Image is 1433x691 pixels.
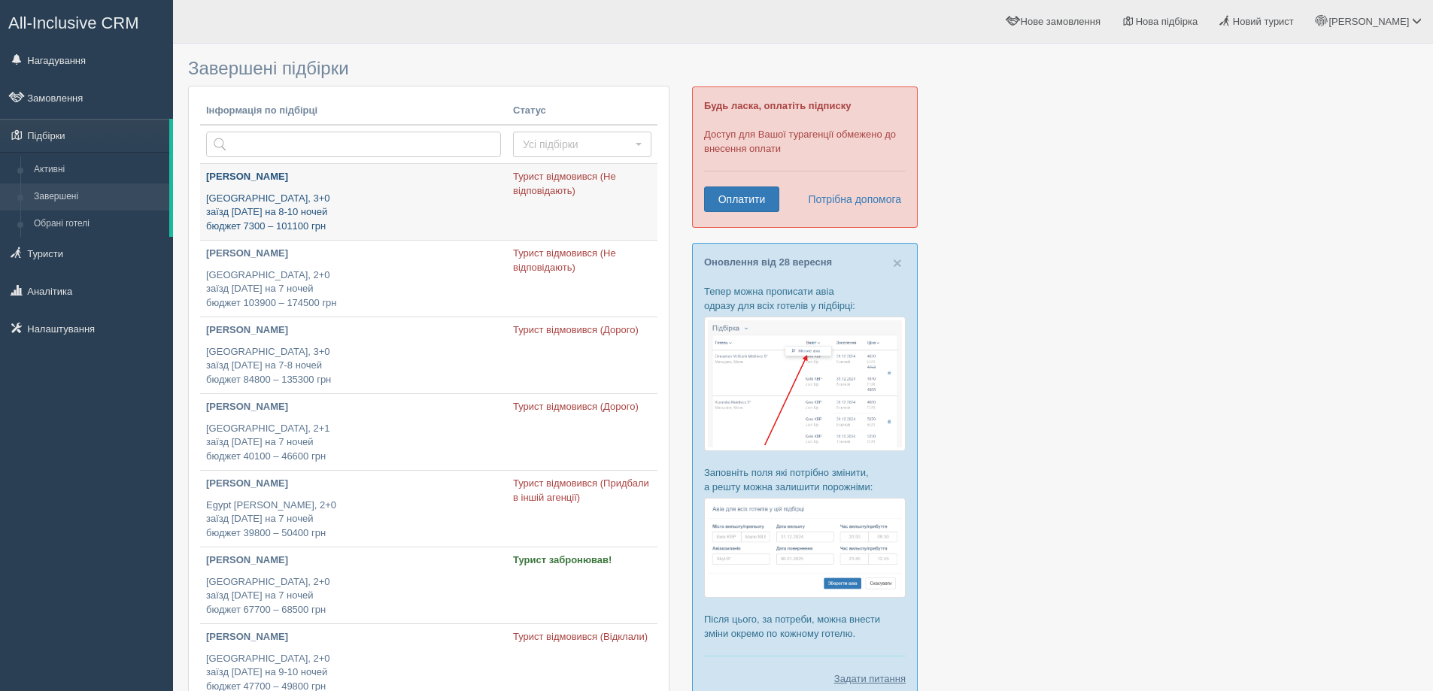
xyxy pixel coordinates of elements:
button: Close [893,255,902,271]
b: Будь ласка, оплатіть підписку [704,100,851,111]
a: [PERSON_NAME] [GEOGRAPHIC_DATA], 2+0заїзд [DATE] на 7 ночейбюджет 103900 – 174500 грн [200,241,507,317]
a: Активні [27,156,169,183]
span: Усі підбірки [523,137,632,152]
span: [PERSON_NAME] [1328,16,1409,27]
a: [PERSON_NAME] [GEOGRAPHIC_DATA], 2+0заїзд [DATE] на 7 ночейбюджет 67700 – 68500 грн [200,547,507,623]
a: [PERSON_NAME] [GEOGRAPHIC_DATA], 3+0заїзд [DATE] на 7-8 ночейбюджет 84800 – 135300 грн [200,317,507,393]
a: Обрані готелі [27,211,169,238]
a: [PERSON_NAME] [GEOGRAPHIC_DATA], 2+1заїзд [DATE] на 7 ночейбюджет 40100 – 46600 грн [200,394,507,470]
button: Усі підбірки [513,132,651,157]
div: Доступ для Вашої турагенції обмежено до внесення оплати [692,86,918,228]
a: Оновлення від 28 вересня [704,256,832,268]
a: Завершені [27,183,169,211]
p: Турист відмовився (Відклали) [513,630,651,644]
p: Турист відмовився (Дорого) [513,323,651,338]
a: All-Inclusive CRM [1,1,172,42]
p: [PERSON_NAME] [206,477,501,491]
input: Пошук за країною або туристом [206,132,501,157]
p: [PERSON_NAME] [206,247,501,261]
p: [GEOGRAPHIC_DATA], 2+0 заїзд [DATE] на 7 ночей бюджет 67700 – 68500 грн [206,575,501,617]
p: Турист відмовився (Придбали в іншій агенції) [513,477,651,505]
th: Інформація по підбірці [200,98,507,125]
p: [PERSON_NAME] [206,630,501,644]
span: Нова підбірка [1136,16,1198,27]
p: Заповніть поля які потрібно змінити, а решту можна залишити порожніми: [704,465,906,494]
span: × [893,254,902,271]
span: Новий турист [1233,16,1294,27]
a: [PERSON_NAME] Egypt [PERSON_NAME], 2+0заїзд [DATE] на 7 ночейбюджет 39800 – 50400 грн [200,471,507,547]
a: [PERSON_NAME] [GEOGRAPHIC_DATA], 3+0заїзд [DATE] на 8-10 ночейбюджет 7300 – 101100 грн [200,164,507,240]
p: Після цього, за потреби, можна внести зміни окремо по кожному готелю. [704,612,906,641]
a: Задати питання [834,671,906,686]
span: Нове замовлення [1021,16,1101,27]
p: [PERSON_NAME] [206,400,501,414]
p: [GEOGRAPHIC_DATA], 2+0 заїзд [DATE] на 7 ночей бюджет 103900 – 174500 грн [206,268,501,311]
p: [GEOGRAPHIC_DATA], 3+0 заїзд [DATE] на 8-10 ночей бюджет 7300 – 101100 грн [206,192,501,234]
img: %D0%BF%D1%96%D0%B4%D0%B1%D1%96%D1%80%D0%BA%D0%B0-%D0%B0%D0%B2%D1%96%D0%B0-2-%D1%81%D1%80%D0%BC-%D... [704,498,906,598]
span: Завершені підбірки [188,58,349,78]
p: [PERSON_NAME] [206,553,501,568]
span: All-Inclusive CRM [8,14,139,32]
th: Статус [507,98,657,125]
p: [PERSON_NAME] [206,323,501,338]
p: [GEOGRAPHIC_DATA], 3+0 заїзд [DATE] на 7-8 ночей бюджет 84800 – 135300 грн [206,345,501,387]
p: Тепер можна прописати авіа одразу для всіх готелів у підбірці: [704,284,906,313]
a: Потрібна допомога [798,186,902,212]
p: [GEOGRAPHIC_DATA], 2+1 заїзд [DATE] на 7 ночей бюджет 40100 – 46600 грн [206,422,501,464]
p: Турист відмовився (Дорого) [513,400,651,414]
p: Egypt [PERSON_NAME], 2+0 заїзд [DATE] на 7 ночей бюджет 39800 – 50400 грн [206,499,501,541]
p: [PERSON_NAME] [206,170,501,184]
p: Турист відмовився (Не відповідають) [513,247,651,274]
p: Турист відмовився (Не відповідають) [513,170,651,198]
a: Оплатити [704,186,779,212]
img: %D0%BF%D1%96%D0%B4%D0%B1%D1%96%D1%80%D0%BA%D0%B0-%D0%B0%D0%B2%D1%96%D0%B0-1-%D1%81%D1%80%D0%BC-%D... [704,317,906,451]
p: Турист забронював! [513,553,651,568]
